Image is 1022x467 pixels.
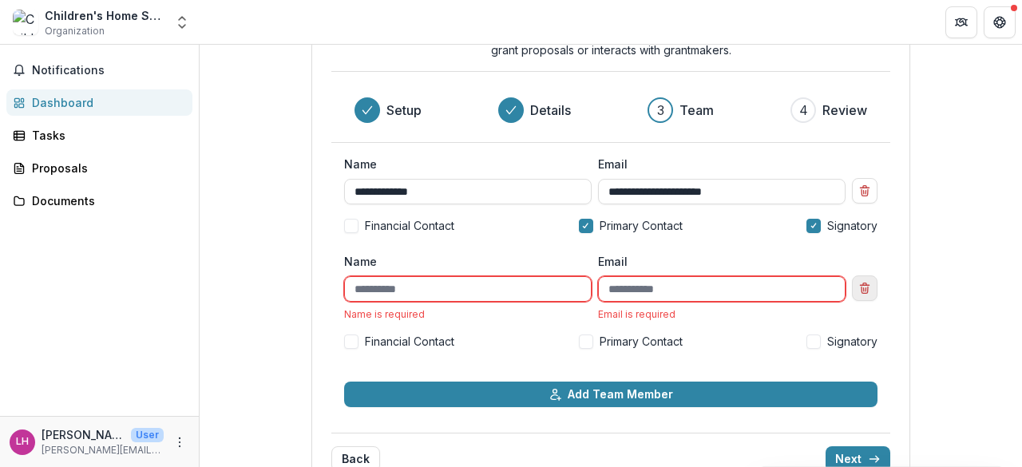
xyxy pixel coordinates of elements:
[822,101,867,120] h3: Review
[45,7,164,24] div: Children's Home Society of [US_STATE]
[945,6,977,38] button: Partners
[355,97,867,123] div: Progress
[852,178,877,204] button: Remove team member
[344,382,877,407] button: Add Team Member
[6,89,192,116] a: Dashboard
[386,101,422,120] h3: Setup
[598,156,836,172] label: Email
[344,308,592,320] div: Name is required
[13,10,38,35] img: Children's Home Society of Florida
[984,6,1016,38] button: Get Help
[6,188,192,214] a: Documents
[32,127,180,144] div: Tasks
[45,24,105,38] span: Organization
[600,217,683,234] span: Primary Contact
[42,426,125,443] p: [PERSON_NAME]
[6,57,192,83] button: Notifications
[32,160,180,176] div: Proposals
[32,94,180,111] div: Dashboard
[365,333,454,350] span: Financial Contact
[799,101,808,120] div: 4
[6,155,192,181] a: Proposals
[598,253,836,270] label: Email
[530,101,571,120] h3: Details
[827,217,877,234] span: Signatory
[42,443,164,457] p: [PERSON_NAME][EMAIL_ADDRESS][PERSON_NAME][DOMAIN_NAME]
[131,428,164,442] p: User
[679,101,714,120] h3: Team
[6,122,192,148] a: Tasks
[827,333,877,350] span: Signatory
[170,433,189,452] button: More
[344,253,582,270] label: Name
[171,6,193,38] button: Open entity switcher
[600,333,683,350] span: Primary Contact
[32,192,180,209] div: Documents
[657,101,664,120] div: 3
[365,217,454,234] span: Financial Contact
[16,437,29,447] div: Leah Harrison
[598,308,846,320] div: Email is required
[852,275,877,301] button: Remove team member
[32,64,186,77] span: Notifications
[344,156,582,172] label: Name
